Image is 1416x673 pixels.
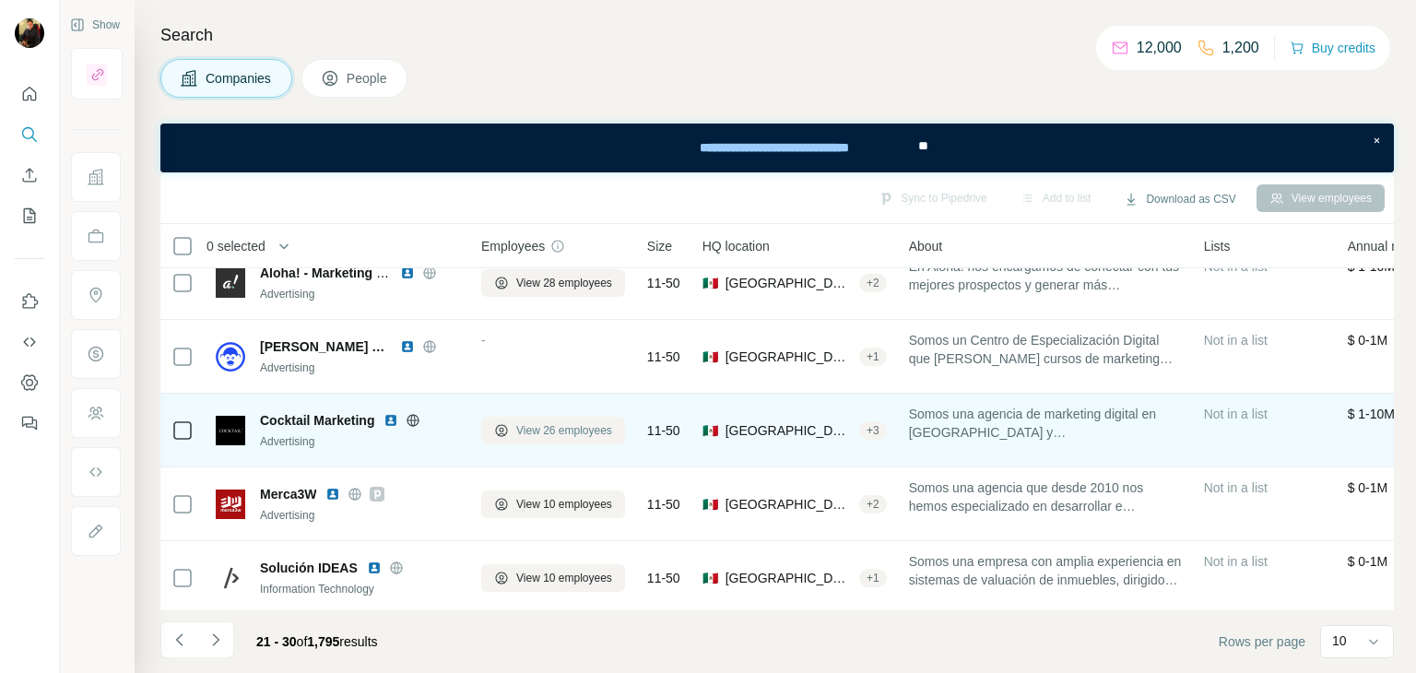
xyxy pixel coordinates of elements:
[1222,37,1259,59] p: 1,200
[15,159,44,192] button: Enrich CSV
[859,348,887,365] div: + 1
[216,490,245,519] img: Logo of Merca3W
[702,495,718,514] span: 🇲🇽
[481,269,625,297] button: View 28 employees
[197,621,234,658] button: Navigate to next page
[260,266,414,280] span: Aloha! - Marketing digital
[1137,37,1182,59] p: 12,000
[15,285,44,318] button: Use Surfe on LinkedIn
[160,621,197,658] button: Navigate to previous page
[347,69,389,88] span: People
[216,268,245,298] img: Logo of Aloha! - Marketing digital
[647,569,680,587] span: 11-50
[647,237,672,255] span: Size
[481,417,625,444] button: View 26 employees
[726,569,852,587] span: [GEOGRAPHIC_DATA], [GEOGRAPHIC_DATA]
[260,286,459,302] div: Advertising
[206,69,273,88] span: Companies
[481,564,625,592] button: View 10 employees
[260,433,459,450] div: Advertising
[260,507,459,524] div: Advertising
[1204,237,1231,255] span: Lists
[1348,333,1388,348] span: $ 0-1M
[216,342,245,372] img: Logo of MOTT Marketing
[516,496,612,513] span: View 10 employees
[160,22,1394,48] h4: Search
[702,237,770,255] span: HQ location
[702,421,718,440] span: 🇲🇽
[260,485,316,503] span: Merca3W
[15,325,44,359] button: Use Surfe API
[1219,632,1305,651] span: Rows per page
[1204,480,1268,495] span: Not in a list
[260,559,358,577] span: Solución IDEAS
[325,487,340,502] img: LinkedIn logo
[859,570,887,586] div: + 1
[726,421,852,440] span: [GEOGRAPHIC_DATA], [GEOGRAPHIC_DATA]
[216,416,245,445] img: Logo of Cocktail Marketing
[909,552,1182,589] span: Somos una empresa con amplia experiencia en sistemas de valuación de inmuebles, dirigidos a valua...
[260,411,374,430] span: Cocktail Marketing
[15,118,44,151] button: Search
[516,275,612,291] span: View 28 employees
[726,495,852,514] span: [GEOGRAPHIC_DATA], [GEOGRAPHIC_DATA]
[260,581,459,597] div: Information Technology
[1290,35,1375,61] button: Buy credits
[15,77,44,111] button: Quick start
[726,274,852,292] span: [GEOGRAPHIC_DATA], [GEOGRAPHIC_DATA]
[160,124,1394,172] iframe: Banner
[647,495,680,514] span: 11-50
[297,634,308,649] span: of
[481,333,486,348] span: -
[307,634,339,649] span: 1,795
[481,490,625,518] button: View 10 employees
[909,405,1182,442] span: Somos una agencia de marketing digital en [GEOGRAPHIC_DATA] y [GEOGRAPHIC_DATA], [US_STATE].
[1111,185,1248,213] button: Download as CSV
[516,570,612,586] span: View 10 employees
[859,422,887,439] div: + 3
[909,237,943,255] span: About
[909,257,1182,294] span: En Aloha! nos encargamos de conectar con tus mejores prospectos y generar más oportunidades para ...
[15,18,44,48] img: Avatar
[481,237,545,255] span: Employees
[15,199,44,232] button: My lists
[260,360,459,376] div: Advertising
[647,348,680,366] span: 11-50
[206,237,265,255] span: 0 selected
[1204,554,1268,569] span: Not in a list
[702,569,718,587] span: 🇲🇽
[702,274,718,292] span: 🇲🇽
[859,496,887,513] div: + 2
[367,561,382,575] img: LinkedIn logo
[647,421,680,440] span: 11-50
[1348,554,1388,569] span: $ 0-1M
[859,275,887,291] div: + 2
[15,407,44,440] button: Feedback
[909,478,1182,515] span: Somos una agencia que desde 2010 nos hemos especializado en desarrollar e implementar Estrategias...
[383,413,398,428] img: LinkedIn logo
[256,634,378,649] span: results
[15,366,44,399] button: Dashboard
[516,422,612,439] span: View 26 employees
[57,11,133,39] button: Show
[256,634,297,649] span: 21 - 30
[702,348,718,366] span: 🇲🇽
[909,331,1182,368] span: Somos un Centro de Especialización Digital que [PERSON_NAME] cursos de marketing digital en un ni...
[400,266,415,280] img: LinkedIn logo
[726,348,852,366] span: [GEOGRAPHIC_DATA], [GEOGRAPHIC_DATA]
[400,339,415,354] img: LinkedIn logo
[260,337,391,356] span: [PERSON_NAME] Marketing
[1204,333,1268,348] span: Not in a list
[1332,632,1347,650] p: 10
[647,274,680,292] span: 11-50
[216,563,245,593] img: Logo of Solución IDEAS
[1348,407,1395,421] span: $ 1-10M
[1348,480,1388,495] span: $ 0-1M
[1204,407,1268,421] span: Not in a list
